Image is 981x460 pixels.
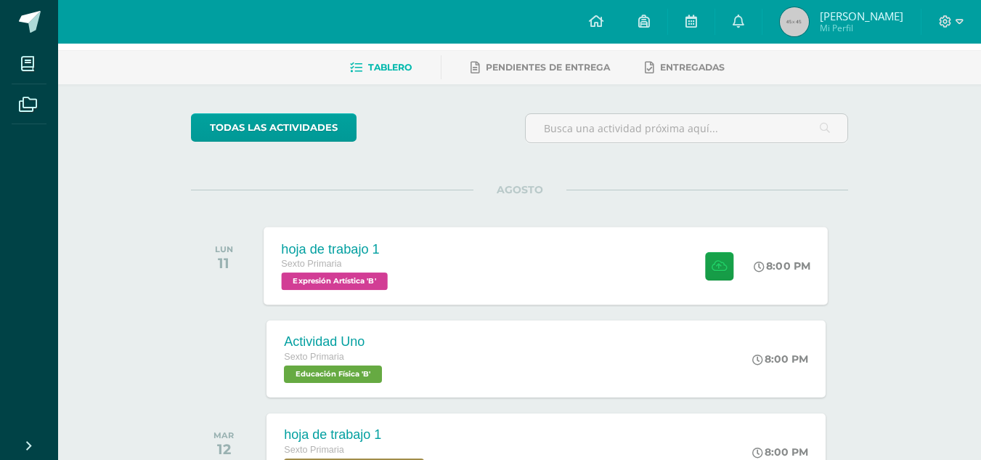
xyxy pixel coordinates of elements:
span: Tablero [368,62,412,73]
span: Educación Física 'B' [284,366,382,383]
a: Tablero [350,56,412,79]
div: 8:00 PM [754,259,811,273]
a: todas las Actividades [191,113,357,142]
span: Entregadas [660,62,725,73]
div: LUN [215,244,233,254]
div: 8:00 PM [752,445,808,459]
div: 8:00 PM [752,352,808,366]
div: 11 [215,254,233,272]
span: Sexto Primaria [284,352,344,362]
span: Mi Perfil [820,22,903,34]
input: Busca una actividad próxima aquí... [526,114,847,142]
span: Pendientes de entrega [486,62,610,73]
span: Sexto Primaria [284,445,344,455]
span: Sexto Primaria [282,259,342,269]
span: [PERSON_NAME] [820,9,903,23]
div: hoja de trabajo 1 [282,241,392,257]
div: hoja de trabajo 1 [284,427,428,443]
a: Entregadas [645,56,725,79]
a: Pendientes de entrega [471,56,610,79]
div: Actividad Uno [284,334,386,350]
span: AGOSTO [473,183,566,196]
div: MAR [213,430,234,440]
div: 12 [213,440,234,458]
img: 45x45 [780,7,809,36]
span: Expresión Artística 'B' [282,273,388,290]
